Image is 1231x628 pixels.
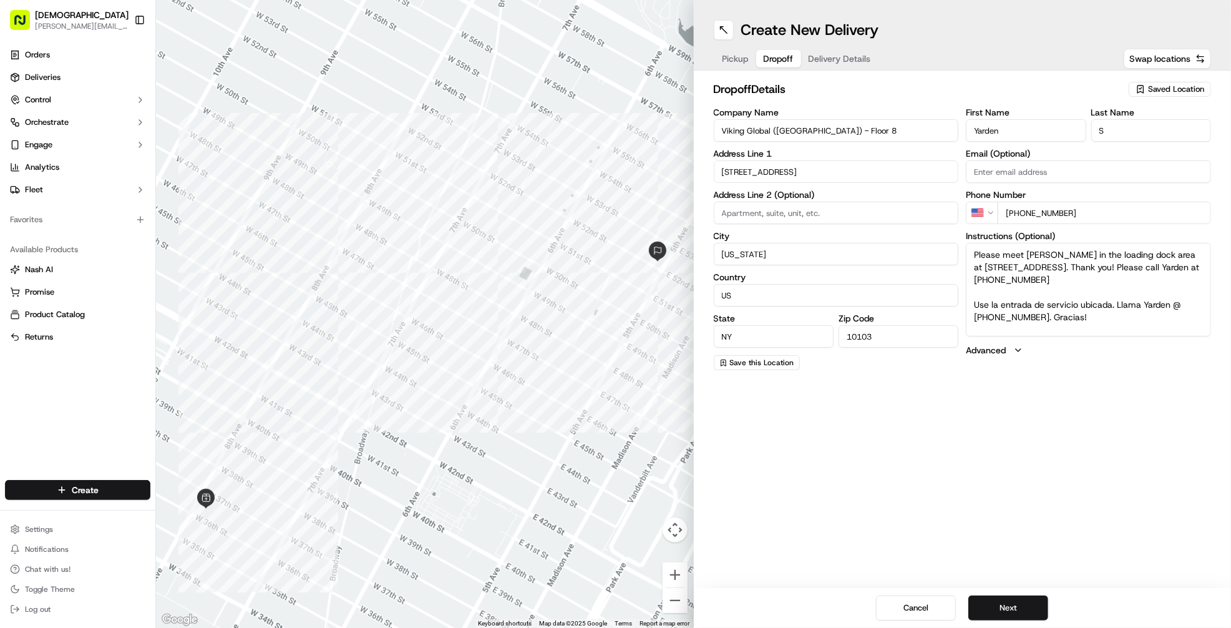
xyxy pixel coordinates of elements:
[5,521,150,538] button: Settings
[714,190,959,199] label: Address Line 2 (Optional)
[5,260,150,280] button: Nash AI
[7,175,100,198] a: 📗Knowledge Base
[966,232,1211,240] label: Instructions (Optional)
[5,541,150,558] button: Notifications
[5,112,150,132] button: Orchestrate
[25,72,61,83] span: Deliveries
[966,108,1086,117] label: First Name
[88,210,151,220] a: Powered byPylon
[966,344,1211,356] button: Advanced
[663,562,688,587] button: Zoom in
[12,12,37,37] img: Nash
[5,240,150,260] div: Available Products
[966,243,1211,336] textarea: Please meet [PERSON_NAME] in the loading dock area at [STREET_ADDRESS]. Thank you! Please call Ya...
[5,210,150,230] div: Favorites
[25,94,51,105] span: Control
[1091,108,1211,117] label: Last Name
[714,160,959,183] input: Enter address
[714,119,959,142] input: Enter company name
[714,325,834,348] input: Enter state
[25,49,50,61] span: Orders
[714,243,959,265] input: Enter city
[5,5,129,35] button: [DEMOGRAPHIC_DATA][PERSON_NAME][EMAIL_ADDRESS][DOMAIN_NAME]
[105,182,115,192] div: 💻
[5,67,150,87] a: Deliveries
[35,9,129,21] button: [DEMOGRAPHIC_DATA]
[100,175,205,198] a: 💻API Documentation
[10,264,145,275] a: Nash AI
[966,160,1211,183] input: Enter email address
[25,584,75,594] span: Toggle Theme
[1129,81,1211,98] button: Saved Location
[663,588,688,613] button: Zoom out
[839,314,958,323] label: Zip Code
[5,282,150,302] button: Promise
[809,52,871,65] span: Delivery Details
[714,314,834,323] label: State
[714,149,959,158] label: Address Line 1
[12,49,227,69] p: Welcome 👋
[5,180,150,200] button: Fleet
[5,561,150,578] button: Chat with us!
[5,305,150,325] button: Product Catalog
[5,157,150,177] a: Analytics
[966,190,1211,199] label: Phone Number
[25,309,85,320] span: Product Catalog
[714,355,800,370] button: Save this Location
[663,518,688,542] button: Map camera controls
[723,52,749,65] span: Pickup
[118,180,200,193] span: API Documentation
[25,524,53,534] span: Settings
[998,202,1211,224] input: Enter phone number
[5,327,150,347] button: Returns
[32,80,225,93] input: Got a question? Start typing here...
[12,182,22,192] div: 📗
[159,612,200,628] a: Open this area in Google Maps (opens a new window)
[25,264,53,275] span: Nash AI
[5,90,150,110] button: Control
[615,620,633,627] a: Terms (opens in new tab)
[1124,49,1211,69] button: Swap locations
[25,162,59,173] span: Analytics
[876,596,956,621] button: Cancel
[10,309,145,320] a: Product Catalog
[741,20,879,40] h1: Create New Delivery
[730,358,794,368] span: Save this Location
[212,122,227,137] button: Start new chat
[25,184,43,195] span: Fleet
[714,202,959,224] input: Apartment, suite, unit, etc.
[640,620,690,627] a: Report a map error
[968,596,1048,621] button: Next
[25,287,54,298] span: Promise
[10,287,145,298] a: Promise
[25,331,53,343] span: Returns
[25,544,69,554] span: Notifications
[5,135,150,155] button: Engage
[12,119,35,141] img: 1736555255976-a54dd68f-1ca7-489b-9aae-adbdc363a1c4
[1129,52,1190,65] span: Swap locations
[25,180,95,193] span: Knowledge Base
[5,45,150,65] a: Orders
[764,52,794,65] span: Dropoff
[5,601,150,618] button: Log out
[42,119,205,131] div: Start new chat
[159,612,200,628] img: Google
[42,131,158,141] div: We're available if you need us!
[1091,119,1211,142] input: Enter last name
[966,344,1006,356] label: Advanced
[25,564,71,574] span: Chat with us!
[35,21,129,31] button: [PERSON_NAME][EMAIL_ADDRESS][DOMAIN_NAME]
[714,108,959,117] label: Company Name
[25,604,51,614] span: Log out
[714,81,1122,98] h2: dropoff Details
[479,619,532,628] button: Keyboard shortcuts
[72,484,99,496] span: Create
[25,117,69,128] span: Orchestrate
[966,119,1086,142] input: Enter first name
[839,325,958,348] input: Enter zip code
[124,211,151,220] span: Pylon
[966,149,1211,158] label: Email (Optional)
[540,620,608,627] span: Map data ©2025 Google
